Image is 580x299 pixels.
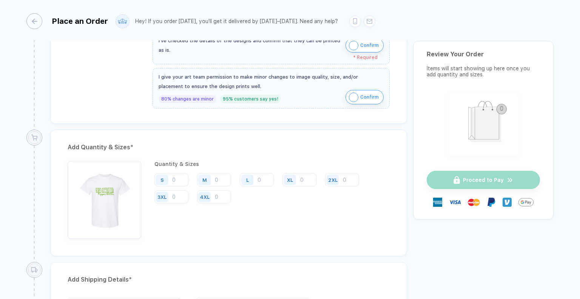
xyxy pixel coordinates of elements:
img: express [433,198,442,207]
div: 3XL [157,194,167,200]
div: Place an Order [52,17,108,26]
div: 4XL [200,194,210,200]
span: Confirm [360,91,379,103]
img: icon [349,41,358,50]
div: 95% customers say yes! [220,95,281,103]
img: icon [349,93,358,102]
img: user profile [116,15,129,28]
img: shopping_bag.png [452,96,515,151]
div: 2XL [328,177,338,183]
div: Hey! If you order [DATE], you'll get it delivered by [DATE]–[DATE]. Need any help? [135,18,338,25]
button: iconConfirm [346,38,384,53]
div: L [246,177,249,183]
div: M [202,177,207,183]
div: Quantity & Sizes [154,161,390,167]
div: XL [287,177,293,183]
div: 80% changes are minor [159,95,216,103]
div: I've checked the details of the designs and confirm that they can be printed as is. [159,36,342,55]
div: I give your art team permission to make minor changes to image quality, size, and/or placement to... [159,72,384,91]
img: visa [449,196,461,208]
div: S [160,177,164,183]
div: Review Your Order [427,51,540,58]
button: iconConfirm [346,90,384,104]
img: master-card [468,196,480,208]
img: GPay [518,195,534,210]
img: Paypal [487,198,496,207]
span: Confirm [360,39,379,51]
div: Add Quantity & Sizes [68,141,390,153]
div: Add Shipping Details [68,274,390,286]
img: 108d4016-9923-46f4-ab95-4e4a8fa5dd0c_nt_front_1758664002191.jpg [71,165,137,231]
div: Items will start showing up here once you add quantity and sizes. [427,65,540,77]
img: Venmo [503,198,512,207]
div: * Required [159,55,378,60]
